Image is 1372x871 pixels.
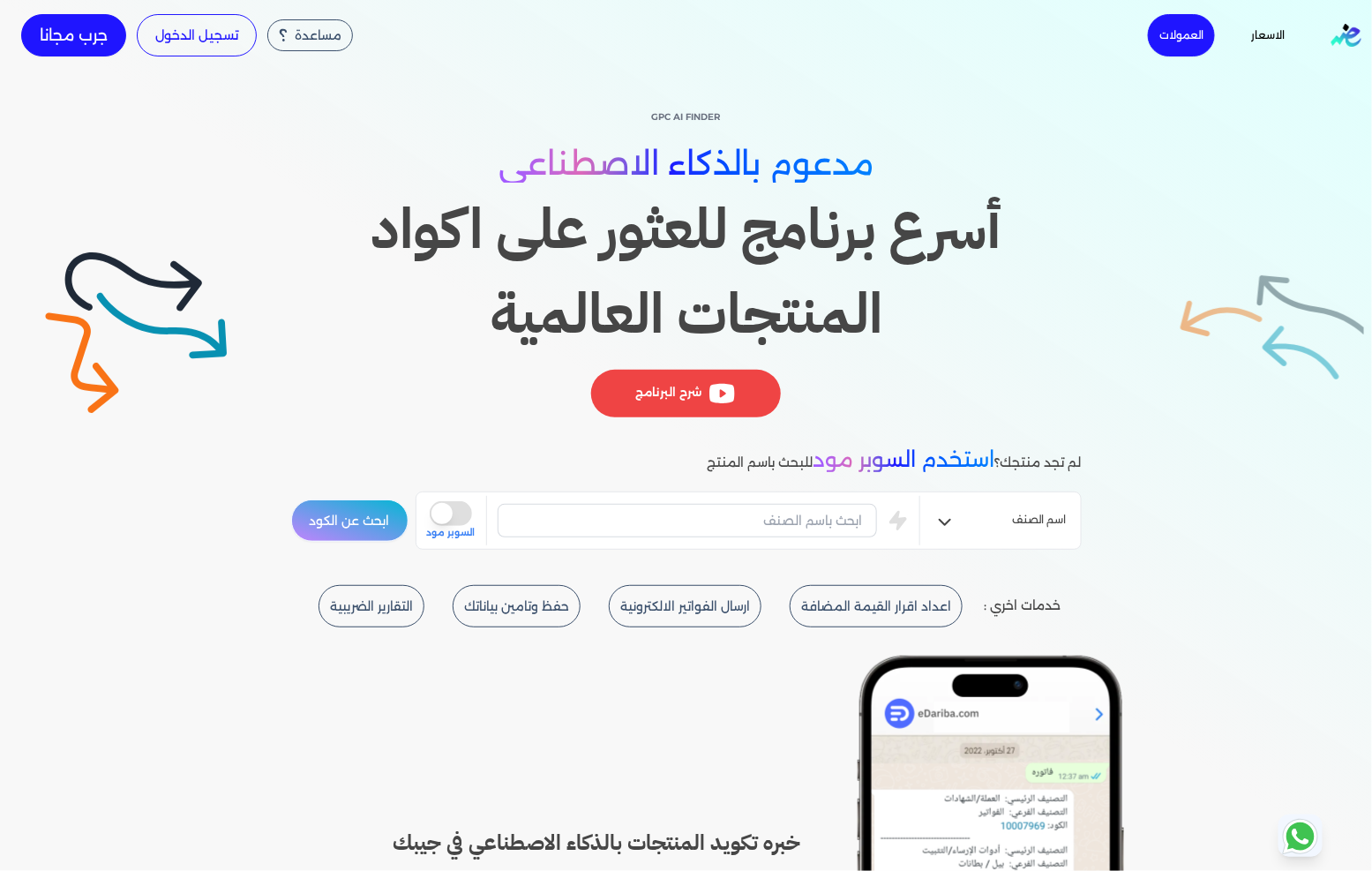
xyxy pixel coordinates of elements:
img: logo [1331,24,1361,47]
a: الاسعار [1226,24,1310,47]
button: اسم الصنف [920,505,1080,540]
button: ابحث عن الكود [291,499,409,542]
span: استخدم السوبر مود [813,447,995,472]
button: حفظ وتامين بياناتك [453,585,581,627]
button: التقارير الضريبية [319,585,424,627]
div: شرح البرنامج [591,370,781,417]
button: ارسال الفواتير الالكترونية [609,585,761,627]
p: لم تجد منتجك؟ للبحث باسم المنتج [708,448,1082,475]
a: جرب مجانا [21,14,126,56]
h3: خبره تكويد المنتجات بالذكاء الاصطناعي في جيبك [349,827,801,859]
span: مدعوم بالذكاء الاصطناعي [499,144,873,183]
input: ابحث باسم الصنف [498,504,878,537]
a: العمولات [1148,14,1215,56]
span: اسم الصنف [1013,512,1067,533]
span: السوبر مود [427,526,476,540]
p: GPC AI Finder [291,106,1082,129]
span: مساعدة [295,29,341,41]
h1: أسرع برنامج للعثور على اكواد المنتجات العالمية [291,187,1082,357]
div: مساعدة [267,19,353,51]
a: تسجيل الدخول [137,14,257,56]
p: خدمات اخري : [984,595,1061,618]
button: اعداد اقرار القيمة المضافة [790,585,963,627]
